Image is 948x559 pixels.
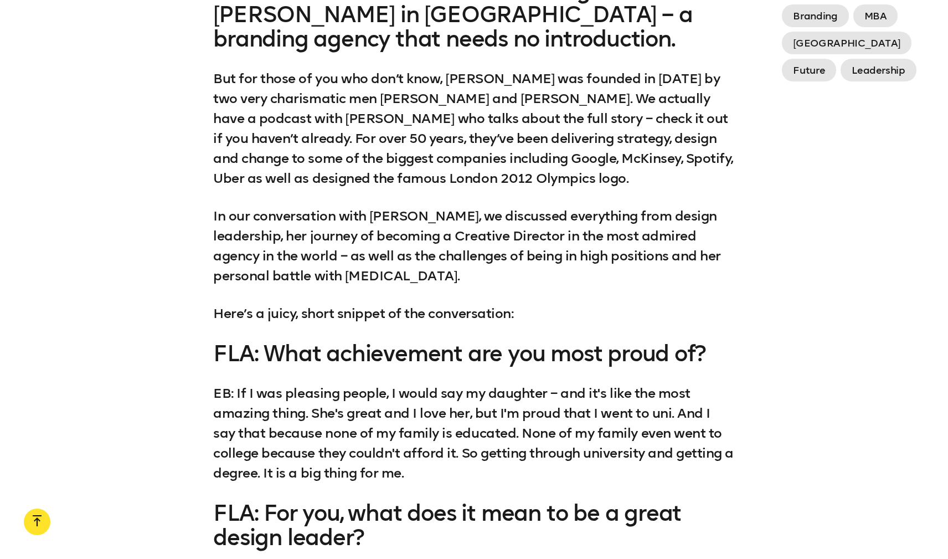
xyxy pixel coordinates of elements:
[213,69,735,188] p: But for those of you who don’t know, [PERSON_NAME] was founded in [DATE] by two very charismatic ...
[853,4,898,27] a: MBA
[213,304,735,324] p: Here’s a juicy, short snippet of the conversation:
[782,4,848,27] a: Branding
[213,383,735,483] p: EB: If I was pleasing people, I would say my daughter – and it's like the most amazing thing. She...
[841,59,916,81] a: Leadership
[213,206,735,286] p: In our conversation with [PERSON_NAME], we discussed everything from design leadership, her journ...
[782,59,836,81] a: Future
[213,341,735,366] h3: FLA: What achievement are you most proud of?
[782,32,911,54] a: [GEOGRAPHIC_DATA]
[213,501,735,550] h3: FLA: For you, what does it mean to be a great design leader?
